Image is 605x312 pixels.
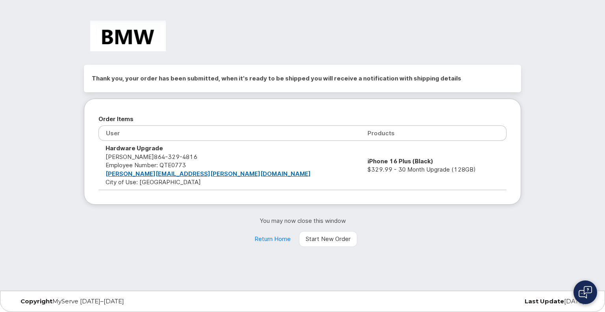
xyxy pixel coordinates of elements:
th: User [98,125,360,141]
td: $329.99 - 30 Month Upgrade (128GB) [360,141,507,190]
strong: Copyright [20,297,52,305]
td: [PERSON_NAME] City of Use: [GEOGRAPHIC_DATA] [98,141,360,190]
th: Products [360,125,507,141]
strong: iPhone 16 Plus (Black) [367,157,433,165]
div: MyServe [DATE]–[DATE] [15,298,206,305]
strong: Hardware Upgrade [106,144,163,152]
span: 864 [154,153,197,161]
strong: Last Update [525,297,564,305]
span: 329 [165,153,180,161]
span: 4816 [180,153,197,161]
h2: Thank you, your order has been submitted, when it's ready to be shipped you will receive a notifi... [92,73,513,84]
a: Return Home [248,231,297,247]
h2: Order Items [98,113,507,125]
span: Employee Number: QTE0773 [106,161,186,169]
img: Open chat [579,286,592,299]
a: Start New Order [299,231,357,247]
div: [DATE] [399,298,590,305]
a: [PERSON_NAME][EMAIL_ADDRESS][PERSON_NAME][DOMAIN_NAME] [106,170,311,177]
img: BMW Manufacturing Co LLC [90,21,166,51]
p: You may now close this window [84,217,521,225]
